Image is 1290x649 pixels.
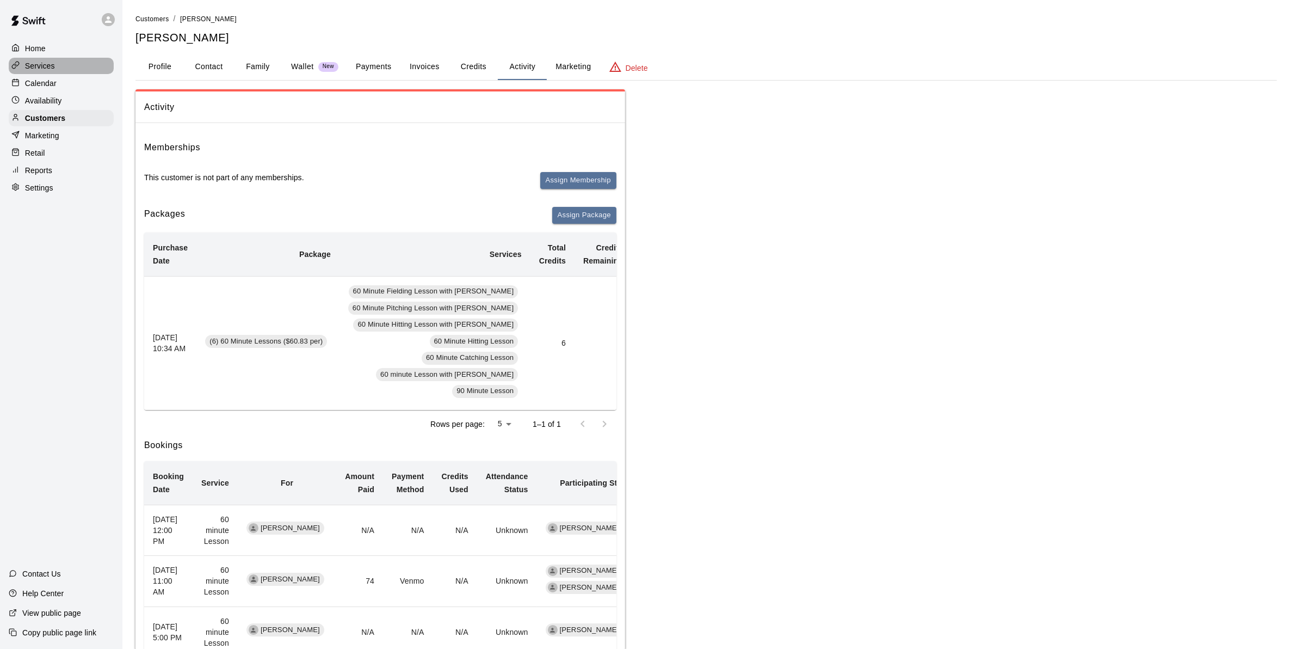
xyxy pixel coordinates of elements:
[25,95,62,106] p: Availability
[9,58,114,74] a: Services
[392,472,424,494] b: Payment Method
[552,207,616,224] button: Assign Package
[144,232,745,411] table: simple table
[546,565,624,578] div: [PERSON_NAME]
[9,145,114,161] a: Retail
[477,555,537,607] td: Unknown
[299,250,331,259] b: Package
[546,581,624,594] div: [PERSON_NAME]
[22,588,64,599] p: Help Center
[25,148,45,158] p: Retail
[281,479,293,487] b: For
[25,130,59,141] p: Marketing
[9,180,114,196] a: Settings
[233,54,282,80] button: Family
[489,416,515,432] div: 5
[153,472,184,494] b: Booking Date
[9,127,114,144] a: Marketing
[249,574,258,584] div: david mcelveen
[249,625,258,635] div: david mcelveen
[25,43,46,54] p: Home
[25,113,65,124] p: Customers
[144,505,193,555] th: [DATE] 12:00 PM
[546,623,624,636] div: [PERSON_NAME]
[490,250,522,259] b: Services
[135,14,169,23] a: Customers
[539,243,566,265] b: Total Credits
[144,555,193,607] th: [DATE] 11:00 AM
[555,583,624,593] span: [PERSON_NAME]
[486,472,528,494] b: Attendance Status
[135,13,1277,25] nav: breadcrumb
[347,54,400,80] button: Payments
[530,276,575,410] td: 6
[498,54,547,80] button: Activity
[583,243,623,265] b: Credits Remaining
[180,15,237,23] span: [PERSON_NAME]
[193,555,238,607] td: 60 minute Lesson
[626,63,648,74] p: Delete
[256,574,324,585] span: [PERSON_NAME]
[144,140,200,155] h6: Memberships
[22,568,61,579] p: Contact Us
[353,320,518,330] span: 60 Minute Hitting Lesson with [PERSON_NAME]
[291,61,314,72] p: Wallet
[9,93,114,109] a: Availability
[383,505,433,555] td: N/A
[135,30,1277,45] h5: [PERSON_NAME]
[430,336,519,347] span: 60 Minute Hitting Lesson
[22,627,96,638] p: Copy public page link
[422,353,518,363] span: 60 Minute Catching Lesson
[9,110,114,126] a: Customers
[548,583,558,592] div: Max Liebsch
[430,419,485,430] p: Rows per page:
[144,276,196,410] th: [DATE] 10:34 AM
[205,336,327,347] span: (6) 60 Minute Lessons ($60.83 per)
[560,479,627,487] b: Participating Staff
[135,54,1277,80] div: basic tabs example
[25,60,55,71] p: Services
[144,100,616,114] span: Activity
[533,419,561,430] p: 1–1 of 1
[22,608,81,619] p: View public page
[256,625,324,635] span: [PERSON_NAME]
[400,54,449,80] button: Invoices
[555,566,624,576] span: [PERSON_NAME]
[9,40,114,57] a: Home
[184,54,233,80] button: Contact
[144,207,185,224] h6: Packages
[153,243,188,265] b: Purchase Date
[193,505,238,555] td: 60 minute Lesson
[452,386,518,396] span: 90 Minute Lesson
[25,78,57,89] p: Calendar
[9,75,114,91] a: Calendar
[575,276,632,410] td: 6
[555,625,624,635] span: [PERSON_NAME]
[442,472,468,494] b: Credits Used
[135,54,184,80] button: Profile
[540,172,616,189] button: Assign Membership
[144,438,616,452] h6: Bookings
[546,522,624,535] div: [PERSON_NAME]
[376,370,518,380] span: 60 minute Lesson with [PERSON_NAME]
[336,555,383,607] td: 74
[383,555,433,607] td: Venmo
[201,479,229,487] b: Service
[249,523,258,533] div: david mcelveen
[25,182,53,193] p: Settings
[9,162,114,179] a: Reports
[348,303,518,314] span: 60 Minute Pitching Lesson with [PERSON_NAME]
[449,54,498,80] button: Credits
[433,555,477,607] td: N/A
[548,625,558,635] div: Bryan Anderson
[547,54,600,80] button: Marketing
[477,505,537,555] td: Unknown
[205,338,331,347] a: (6) 60 Minute Lessons ($60.83 per)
